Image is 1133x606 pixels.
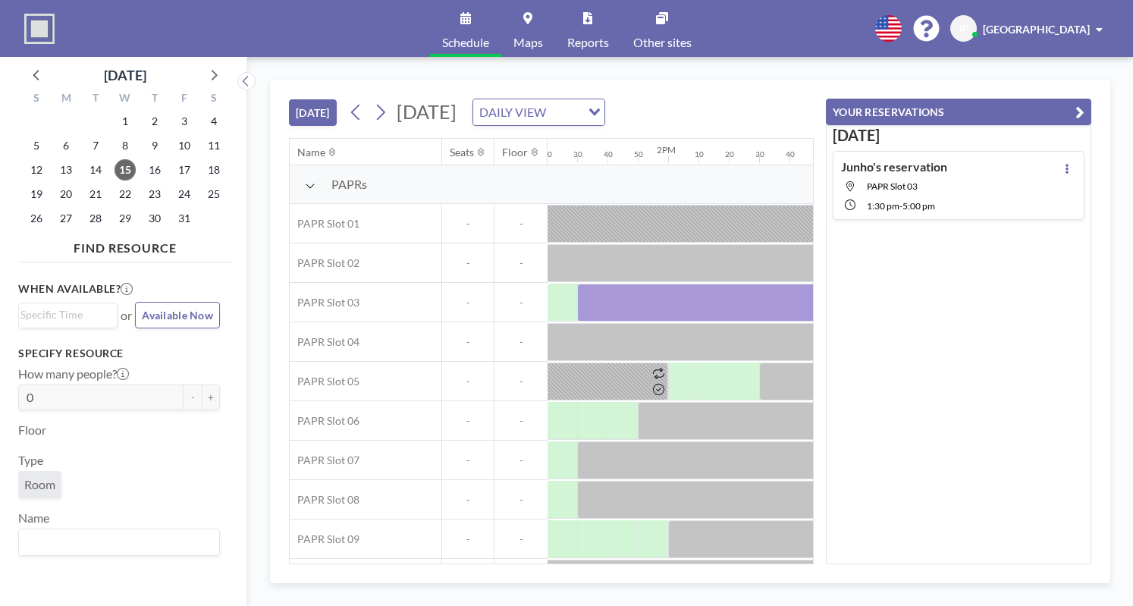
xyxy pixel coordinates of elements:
span: Thursday, October 30, 2025 [144,208,165,229]
span: Maps [513,36,543,49]
div: Name [297,146,325,159]
span: - [442,217,494,231]
button: [DATE] [289,99,337,126]
span: Room [24,477,55,491]
div: Floor [502,146,528,159]
div: [DATE] [104,64,146,86]
span: PAPR Slot 04 [290,335,359,349]
button: - [184,385,202,410]
div: T [81,89,111,109]
span: PAPR Slot 07 [290,454,359,467]
span: PAPR Slot 02 [290,256,359,270]
span: Friday, October 17, 2025 [174,159,195,181]
span: - [494,256,548,270]
span: PAPR Slot 03 [290,296,359,309]
img: organization-logo [24,14,55,44]
span: - [442,335,494,349]
span: [DATE] [397,100,457,123]
span: PAPR Slot 08 [290,493,359,507]
span: Thursday, October 16, 2025 [144,159,165,181]
span: - [494,414,548,428]
div: Seats [450,146,474,159]
div: T [140,89,169,109]
div: W [111,89,140,109]
span: JP [958,22,969,36]
span: DAILY VIEW [476,102,549,122]
span: - [442,296,494,309]
span: PAPR Slot 01 [290,217,359,231]
h4: Junho's reservation [841,159,947,174]
span: - [494,375,548,388]
span: Saturday, October 25, 2025 [203,184,224,205]
span: - [442,454,494,467]
div: 30 [573,149,582,159]
input: Search for option [20,532,211,552]
div: 20 [725,149,734,159]
span: Friday, October 10, 2025 [174,135,195,156]
div: 20 [543,149,552,159]
div: Search for option [19,303,117,326]
div: F [169,89,199,109]
label: Name [18,510,49,526]
span: [GEOGRAPHIC_DATA] [983,23,1090,36]
button: Available Now [135,302,220,328]
button: + [202,385,220,410]
span: - [442,375,494,388]
span: 5:00 PM [902,200,935,212]
span: Monday, October 27, 2025 [55,208,77,229]
span: Schedule [442,36,489,49]
h3: Specify resource [18,347,220,360]
span: Wednesday, October 29, 2025 [115,208,136,229]
div: M [52,89,81,109]
span: Saturday, October 18, 2025 [203,159,224,181]
span: Monday, October 20, 2025 [55,184,77,205]
span: Thursday, October 9, 2025 [144,135,165,156]
span: Saturday, October 11, 2025 [203,135,224,156]
span: Available Now [142,309,213,322]
span: - [442,256,494,270]
label: Floor [18,422,46,438]
span: Monday, October 13, 2025 [55,159,77,181]
label: How many people? [18,366,129,381]
span: Sunday, October 19, 2025 [26,184,47,205]
h3: [DATE] [833,126,1084,145]
span: - [442,532,494,546]
span: 1:30 PM [867,200,899,212]
span: - [494,493,548,507]
span: Thursday, October 23, 2025 [144,184,165,205]
span: - [899,200,902,212]
div: Search for option [19,529,219,555]
span: PAPR Slot 05 [290,375,359,388]
span: Wednesday, October 8, 2025 [115,135,136,156]
span: Thursday, October 2, 2025 [144,111,165,132]
span: PAPR Slot 09 [290,532,359,546]
div: 50 [634,149,643,159]
input: Search for option [20,306,108,323]
span: Sunday, October 12, 2025 [26,159,47,181]
label: Type [18,453,43,468]
span: Friday, October 3, 2025 [174,111,195,132]
span: Reports [567,36,609,49]
span: Wednesday, October 1, 2025 [115,111,136,132]
input: Search for option [551,102,579,122]
span: Wednesday, October 15, 2025 [115,159,136,181]
span: Tuesday, October 21, 2025 [85,184,106,205]
span: - [494,454,548,467]
div: S [199,89,228,109]
span: Saturday, October 4, 2025 [203,111,224,132]
span: Sunday, October 5, 2025 [26,135,47,156]
span: - [494,296,548,309]
div: 10 [695,149,704,159]
span: - [494,532,548,546]
div: 40 [604,149,613,159]
span: Sunday, October 26, 2025 [26,208,47,229]
span: - [494,335,548,349]
div: Search for option [473,99,604,125]
div: 30 [755,149,764,159]
span: PAPR Slot 03 [867,181,918,192]
button: YOUR RESERVATIONS [826,99,1091,125]
span: Tuesday, October 7, 2025 [85,135,106,156]
span: Tuesday, October 14, 2025 [85,159,106,181]
span: - [494,217,548,231]
span: PAPRs [331,177,367,192]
